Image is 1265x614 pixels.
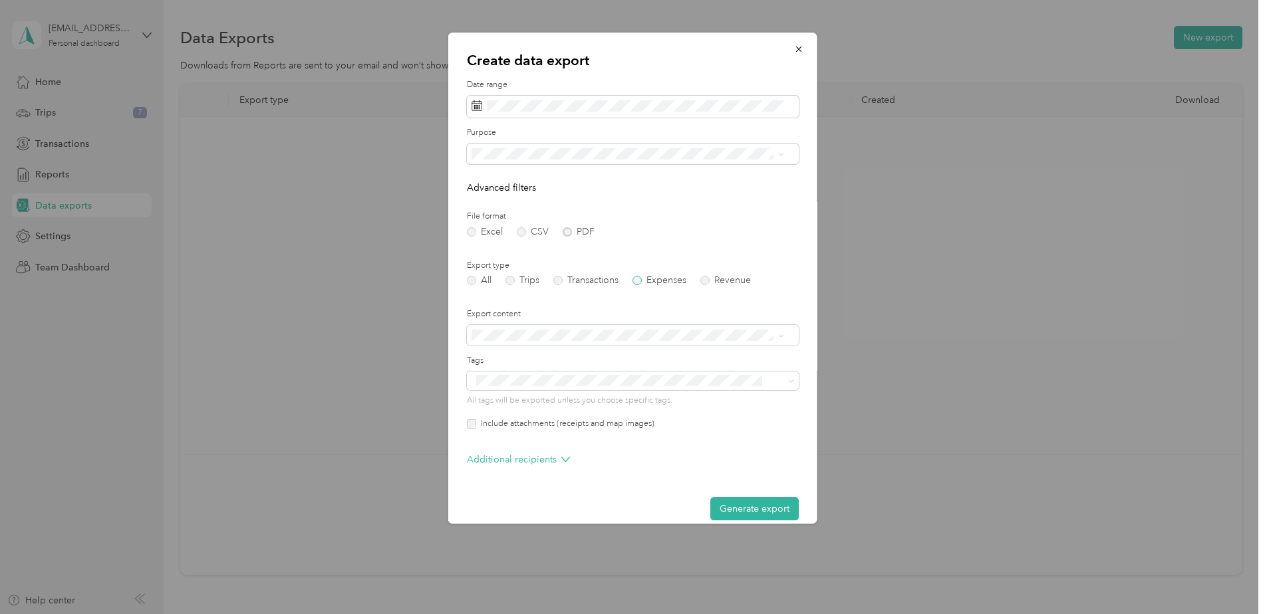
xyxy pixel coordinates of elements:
label: Expenses [632,276,686,285]
p: Additional recipients [467,453,570,466]
p: Advanced filters [467,181,799,195]
label: Include attachments (receipts and map images) [476,418,654,430]
label: Export content [467,308,799,320]
label: PDF [563,227,595,237]
label: Transactions [553,276,619,285]
label: Revenue [700,276,751,285]
label: Tags [467,355,799,367]
button: Generate export [710,497,799,520]
label: Export type [467,260,799,272]
iframe: Everlance-gr Chat Button Frame [1191,540,1265,614]
label: File format [467,211,799,223]
label: Trips [505,276,539,285]
label: CSV [517,227,549,237]
label: Excel [467,227,503,237]
label: Purpose [467,127,799,139]
label: All [467,276,492,285]
label: Date range [467,79,799,91]
p: All tags will be exported unless you choose specific tags. [467,395,799,407]
p: Create data export [467,51,799,70]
